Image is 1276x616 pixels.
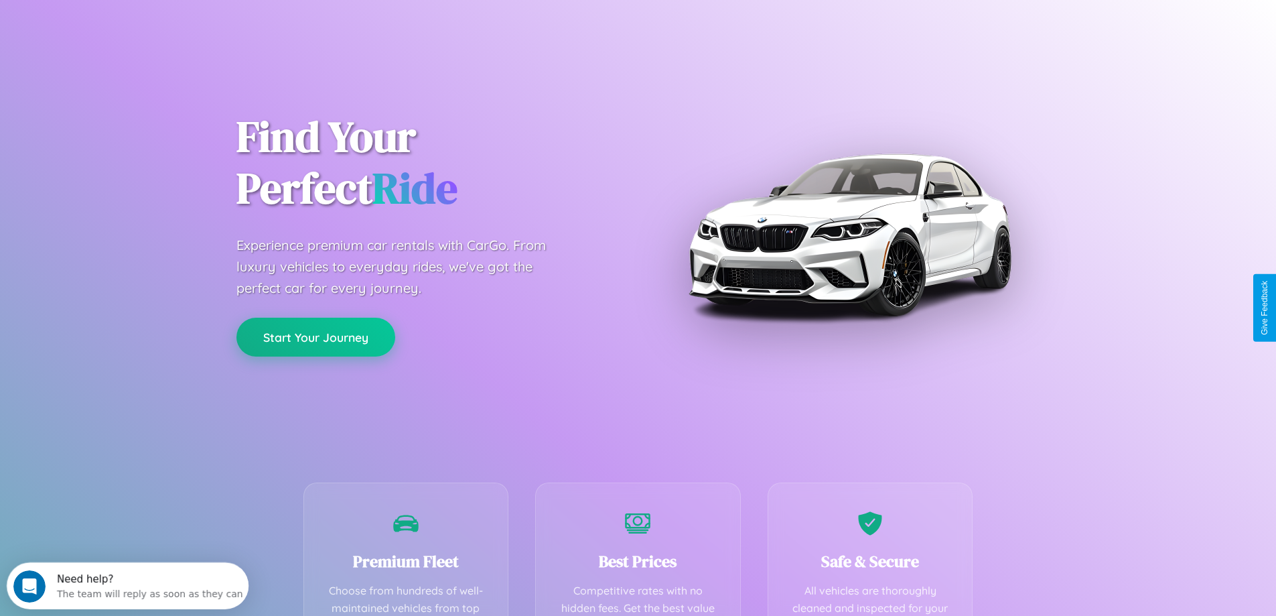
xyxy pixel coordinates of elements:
div: The team will reply as soon as they can [50,22,236,36]
iframe: Intercom live chat [13,570,46,603]
button: Start Your Journey [236,318,395,357]
h1: Find Your Perfect [236,111,618,214]
h3: Safe & Secure [788,550,952,572]
img: Premium BMW car rental vehicle [682,67,1017,402]
iframe: Intercom live chat discovery launcher [7,562,249,609]
div: Need help? [50,11,236,22]
h3: Premium Fleet [324,550,488,572]
div: Open Intercom Messenger [5,5,249,42]
div: Give Feedback [1260,281,1269,335]
span: Ride [372,159,457,217]
p: Experience premium car rentals with CarGo. From luxury vehicles to everyday rides, we've got the ... [236,235,571,299]
h3: Best Prices [556,550,720,572]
